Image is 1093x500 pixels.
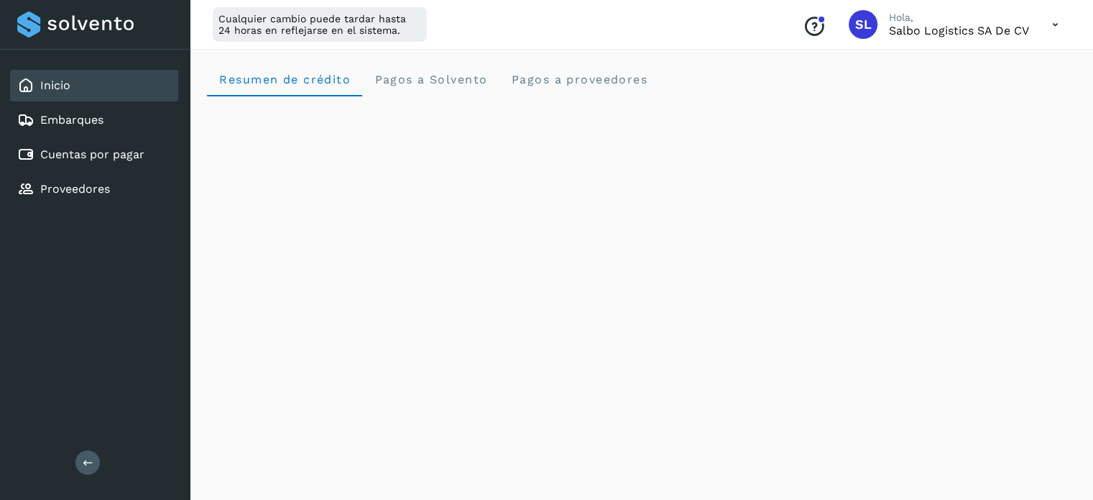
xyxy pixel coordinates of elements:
[889,12,1029,24] p: Hola,
[10,104,178,136] div: Embarques
[889,24,1029,37] p: Salbo Logistics SA de CV
[40,182,110,196] a: Proveedores
[10,70,178,101] div: Inicio
[40,113,103,127] a: Embarques
[40,147,144,161] a: Cuentas por pagar
[510,73,647,86] span: Pagos a proveedores
[218,73,351,86] span: Resumen de crédito
[213,7,427,42] div: Cualquier cambio puede tardar hasta 24 horas en reflejarse en el sistema.
[10,173,178,205] div: Proveedores
[40,78,70,92] a: Inicio
[374,73,487,86] span: Pagos a Solvento
[10,139,178,171] div: Cuentas por pagar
